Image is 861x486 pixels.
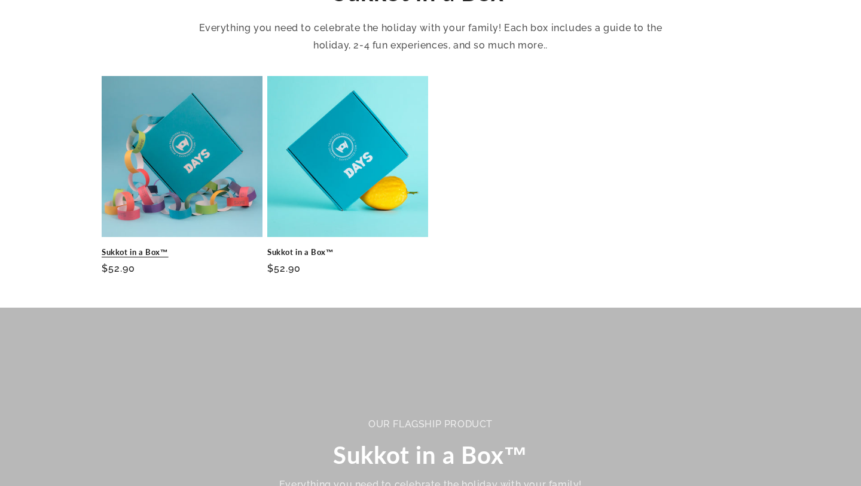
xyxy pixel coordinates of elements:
[102,76,759,286] ul: Slider
[279,416,582,433] div: Our flagship product
[197,20,664,54] p: Everything you need to celebrate the holiday with your family! Each box includes a guide to the h...
[333,441,528,469] span: Sukkot in a Box™
[267,247,428,257] a: Sukkot in a Box™
[102,247,262,257] a: Sukkot in a Box™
